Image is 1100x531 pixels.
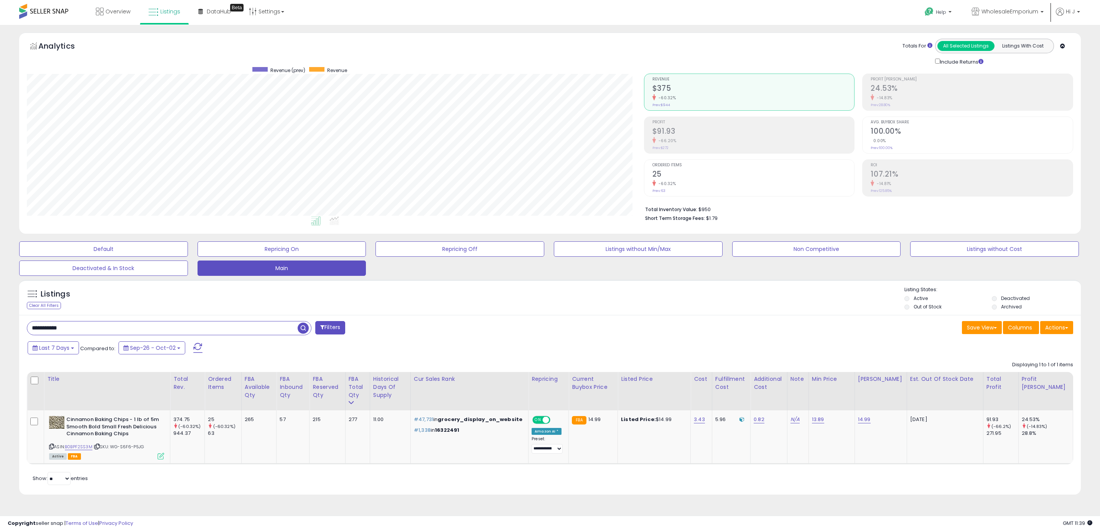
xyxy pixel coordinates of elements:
p: [DATE] [910,416,977,423]
a: Terms of Use [66,520,98,527]
h2: 100.00% [871,127,1073,137]
button: Repricing On [198,241,366,257]
small: (-14.83%) [1027,423,1047,429]
div: 57 [280,416,303,423]
label: Archived [1001,303,1022,310]
i: Get Help [924,7,934,16]
a: N/A [790,416,800,423]
a: Help [919,1,959,25]
small: -60.32% [656,181,676,187]
small: (-66.2%) [991,423,1011,429]
div: 24.53% [1022,416,1073,423]
div: Est. Out Of Stock Date [910,375,980,383]
span: Columns [1008,324,1032,331]
div: Total Rev. [173,375,201,391]
button: All Selected Listings [937,41,995,51]
span: Hi J [1066,8,1075,15]
p: in [414,427,522,434]
div: Title [47,375,167,383]
div: Total Profit [986,375,1015,391]
b: Listed Price: [621,416,656,423]
span: Revenue [327,67,347,74]
li: $950 [645,204,1067,213]
strong: Copyright [8,520,36,527]
div: Totals For [902,43,932,50]
small: Prev: $272 [652,146,669,150]
button: Deactivated & In Stock [19,261,188,276]
div: FBA Total Qty [349,375,367,399]
div: 374.75 [173,416,204,423]
button: Main [198,261,366,276]
span: #47,731 [414,416,433,423]
button: Sep-26 - Oct-02 [119,341,185,354]
h2: 107.21% [871,170,1073,180]
span: ROI [871,163,1073,167]
div: Clear All Filters [27,302,61,309]
div: Tooltip anchor [230,4,244,11]
small: (-60.32%) [178,423,201,429]
div: 25 [208,416,241,423]
a: Privacy Policy [99,520,133,527]
button: Listings without Min/Max [554,241,723,257]
b: Cinnamon Baking Chips - 1 lb of 5m Smooth Bold Small Fresh Delicious Cinnamon Baking Chips [66,416,160,439]
span: $1.79 [706,215,718,222]
div: Preset: [532,436,563,454]
button: Last 7 Days [28,341,79,354]
div: Ordered Items [208,375,238,391]
small: Prev: 63 [652,188,665,193]
span: ON [533,417,543,423]
small: -60.32% [656,95,676,101]
span: Profit [652,120,855,125]
div: 28.8% [1022,430,1073,437]
p: Listing States: [904,286,1081,293]
span: Show: entries [33,475,88,482]
small: -14.83% [874,95,893,101]
span: WholesaleEmporium [981,8,1038,15]
span: OFF [549,417,562,423]
small: (-60.32%) [213,423,235,429]
h2: $91.93 [652,127,855,137]
span: Ordered Items [652,163,855,167]
button: Actions [1040,321,1073,334]
div: Min Price [812,375,851,383]
span: Help [936,9,946,15]
div: 944.37 [173,430,204,437]
small: 0.00% [871,138,886,144]
span: DataHub [207,8,231,15]
small: Prev: 125.85% [871,188,892,193]
div: Fulfillment Cost [715,375,747,391]
div: $14.99 [621,416,685,423]
label: Deactivated [1001,295,1030,302]
button: Filters [315,321,345,334]
button: Non Competitive [732,241,901,257]
div: Profit [PERSON_NAME] [1022,375,1070,391]
div: Amazon AI * [532,428,562,435]
button: Default [19,241,188,257]
a: 3.43 [694,416,705,423]
small: Prev: 100.00% [871,146,893,150]
label: Out of Stock [914,303,942,310]
span: Listings [160,8,180,15]
div: Cost [694,375,709,383]
h2: $375 [652,84,855,94]
p: in [414,416,522,423]
span: Last 7 Days [39,344,69,352]
small: Prev: $944 [652,103,670,107]
span: Revenue (prev) [270,67,305,74]
div: 11.00 [373,416,405,423]
div: 91.93 [986,416,1018,423]
b: Total Inventory Value: [645,206,697,213]
div: 5.96 [715,416,744,423]
small: -14.81% [874,181,891,187]
div: 215 [313,416,339,423]
span: Overview [105,8,130,15]
span: #1,338 [414,426,431,434]
button: Listings With Cost [994,41,1051,51]
div: Current Buybox Price [572,375,614,391]
div: Historical Days Of Supply [373,375,407,399]
span: 2025-10-12 11:39 GMT [1063,520,1092,527]
a: Hi J [1056,8,1080,25]
div: ASIN: [49,416,164,459]
button: Listings without Cost [910,241,1079,257]
a: 0.82 [754,416,764,423]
